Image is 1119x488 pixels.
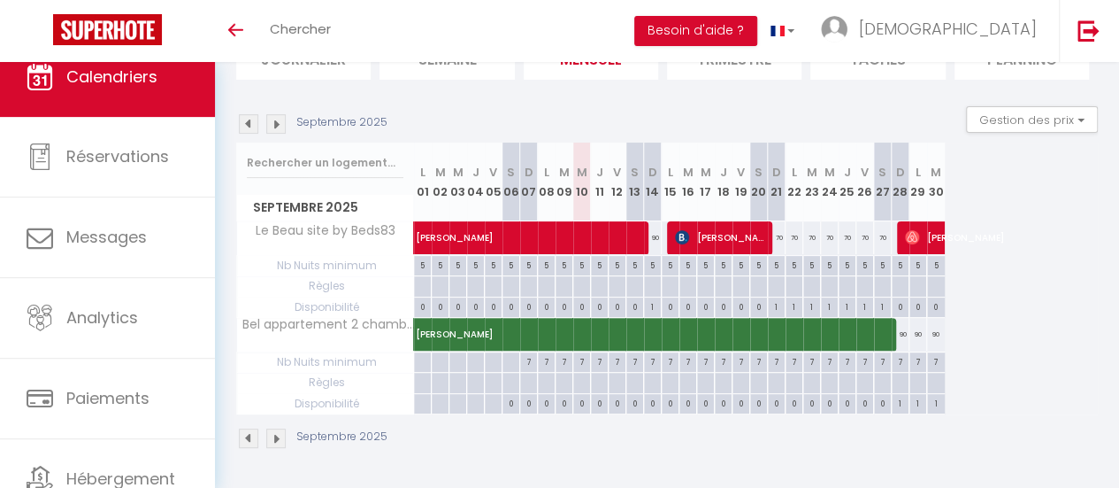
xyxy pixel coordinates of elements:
[432,143,449,221] th: 02
[821,394,838,411] div: 0
[750,394,767,411] div: 0
[538,143,556,221] th: 08
[609,298,625,314] div: 0
[859,18,1037,40] span: [DEMOGRAPHIC_DATA]
[407,221,425,255] a: [PERSON_NAME]
[237,256,413,275] span: Nb Nuits minimum
[467,298,484,314] div: 0
[856,352,873,369] div: 7
[892,256,908,273] div: 5
[662,143,679,221] th: 15
[573,256,590,273] div: 5
[407,318,425,352] a: [PERSON_NAME]
[905,221,1108,254] span: [PERSON_NAME]
[573,352,590,369] div: 7
[467,256,484,273] div: 5
[679,143,697,221] th: 16
[786,352,802,369] div: 7
[556,143,573,221] th: 09
[679,394,696,411] div: 0
[66,387,149,409] span: Paiements
[892,298,908,314] div: 0
[485,143,502,221] th: 05
[839,298,855,314] div: 1
[839,143,856,221] th: 25
[644,394,661,411] div: 0
[520,394,537,411] div: 0
[786,256,802,273] div: 5
[697,256,714,273] div: 5
[927,394,945,411] div: 1
[821,352,838,369] div: 7
[648,164,657,181] abbr: D
[538,256,555,273] div: 5
[626,143,644,221] th: 13
[237,276,413,296] span: Règles
[803,394,820,411] div: 0
[237,298,413,317] span: Disponibilité
[520,143,538,221] th: 07
[296,429,387,445] p: Septembre 2025
[644,298,661,314] div: 1
[679,298,696,314] div: 0
[591,256,608,273] div: 5
[697,394,714,411] div: 0
[679,256,696,273] div: 5
[420,164,425,181] abbr: L
[750,352,767,369] div: 7
[662,256,678,273] div: 5
[644,352,661,369] div: 7
[626,352,643,369] div: 7
[538,298,555,314] div: 0
[544,164,549,181] abbr: L
[591,143,609,221] th: 11
[927,256,945,273] div: 5
[662,352,678,369] div: 7
[856,394,873,411] div: 0
[786,298,802,314] div: 1
[720,164,727,181] abbr: J
[803,143,821,221] th: 23
[916,164,921,181] abbr: L
[525,164,533,181] abbr: D
[573,394,590,411] div: 0
[874,352,891,369] div: 7
[520,298,537,314] div: 0
[768,352,785,369] div: 7
[449,256,466,273] div: 5
[237,195,413,221] span: Septembre 2025
[821,256,838,273] div: 5
[844,164,851,181] abbr: J
[715,352,732,369] div: 7
[1077,19,1100,42] img: logout
[520,352,537,369] div: 7
[909,298,926,314] div: 0
[821,143,839,221] th: 24
[609,352,625,369] div: 7
[591,394,608,411] div: 0
[53,14,162,45] img: Super Booking
[609,143,626,221] th: 12
[414,256,431,273] div: 5
[507,164,515,181] abbr: S
[675,221,770,254] span: [PERSON_NAME]
[715,256,732,273] div: 5
[927,143,945,221] th: 30
[626,256,643,273] div: 5
[966,106,1098,133] button: Gestion des prix
[485,298,502,314] div: 0
[768,394,785,411] div: 0
[577,164,587,181] abbr: M
[874,256,891,273] div: 5
[861,164,869,181] abbr: V
[909,352,926,369] div: 7
[414,143,432,221] th: 01
[634,16,757,46] button: Besoin d'aide ?
[701,164,711,181] abbr: M
[538,352,555,369] div: 7
[66,306,138,329] span: Analytics
[414,298,431,314] div: 0
[839,352,855,369] div: 7
[502,394,519,411] div: 0
[556,298,572,314] div: 0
